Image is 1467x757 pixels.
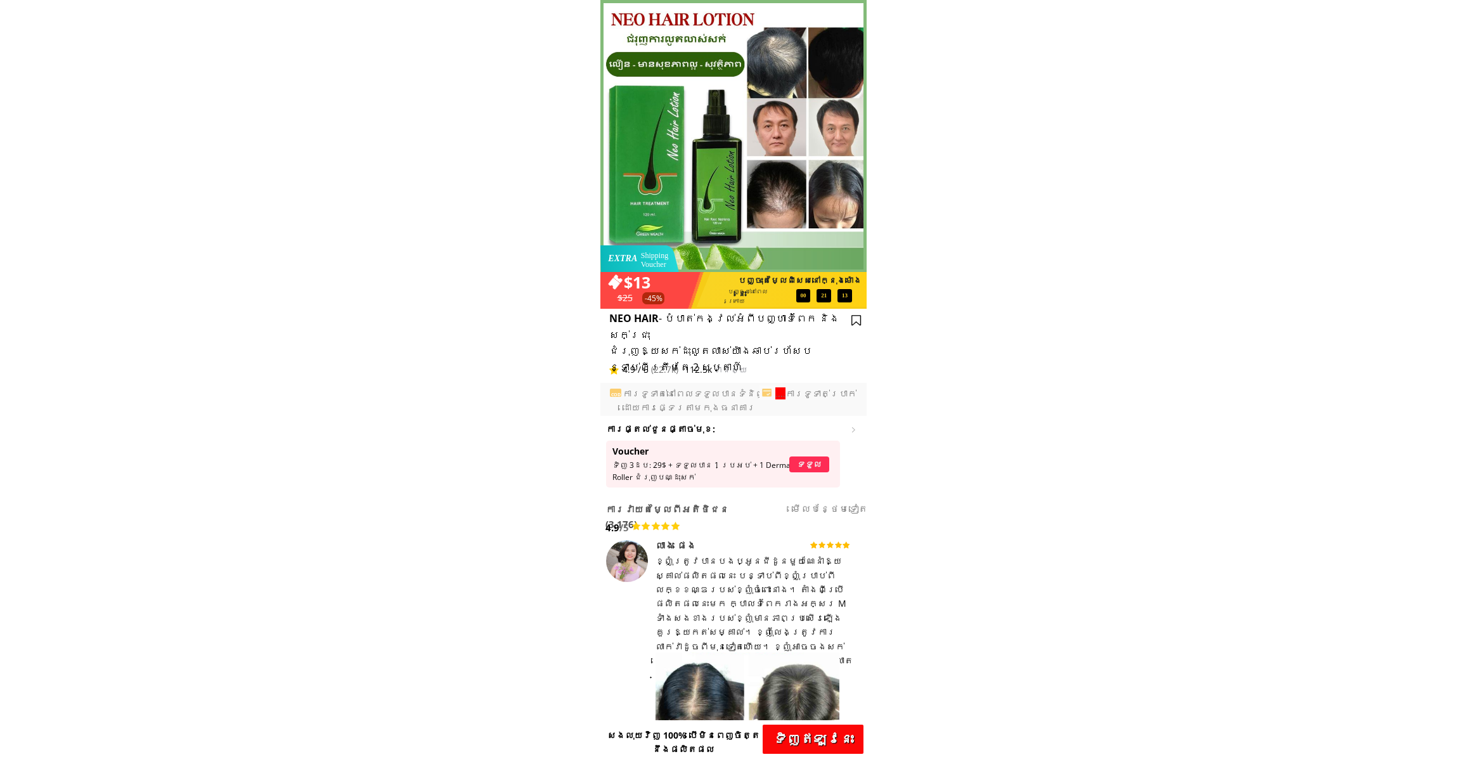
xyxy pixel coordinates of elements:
h3: COD [607,391,624,398]
p: ទិញ​ឥឡូវនេះ [763,725,863,754]
div: ខ្ញុំ​ត្រូវ​បាន​បង​ប្អូន​ជីដូន​មួយ​ណែនាំ​ឱ្យ​ស្គាល់​ផលិតផល​នេះ បន្ទាប់​ពី​ខ្ញុំ​ប្រាប់​ពី​លក្ខខណ្... [656,554,855,682]
h3: $25 [617,291,662,305]
h3: /5 [605,520,639,535]
span: 4.9 [605,521,619,534]
h3: បញ្ចុះតម្លៃពិសេសនៅក្នុងម៉ោងនេះ [738,275,863,301]
h3: $13 [624,269,751,295]
p: ទទួល [789,456,829,472]
span: ...... [770,387,785,399]
span: សងលុយវិញ 100% បើមិនពេញចិត្តនឹងផលិតផល [607,729,760,755]
span: ការវាយតម្លៃពីអតិថិជន (3,176) [605,503,729,531]
h3: -45% [642,292,666,304]
h3: បញ្ចប់នៅពេល ក្រោយ [728,287,797,306]
h3: Shipping Voucher [641,251,678,269]
span: NEO HAIR [609,311,659,325]
h3: Extra [608,252,643,266]
h3: - បំបាត់​កង្វល់​អំពី​បញ្ហា​ទំពែក និង​សក់​ជ្រុះ ជំរុញឱ្យសក់ដុះលូតលាស់យ៉ាងឆាប់រហ័សប ន្ទាប់ពីត្រឹមតែ... [609,311,855,375]
h3: ការផ្តល់ជូនផ្តាច់មុខ: [606,422,733,436]
h3: Voucher [612,444,713,458]
h3: ការទូទាត់នៅពេលទទួលបានទំនិញ / [623,387,863,415]
h3: ទិញ 3ដប: 29$ + ទទួលបាន 1 ប្រអប់ + 1 Derma Roller ជំរុញបណ្ដុះសក់ [612,459,792,483]
h3: មើល​បន្ថែម​ទៀត [792,501,896,517]
div: លាង ផេង [656,540,775,551]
